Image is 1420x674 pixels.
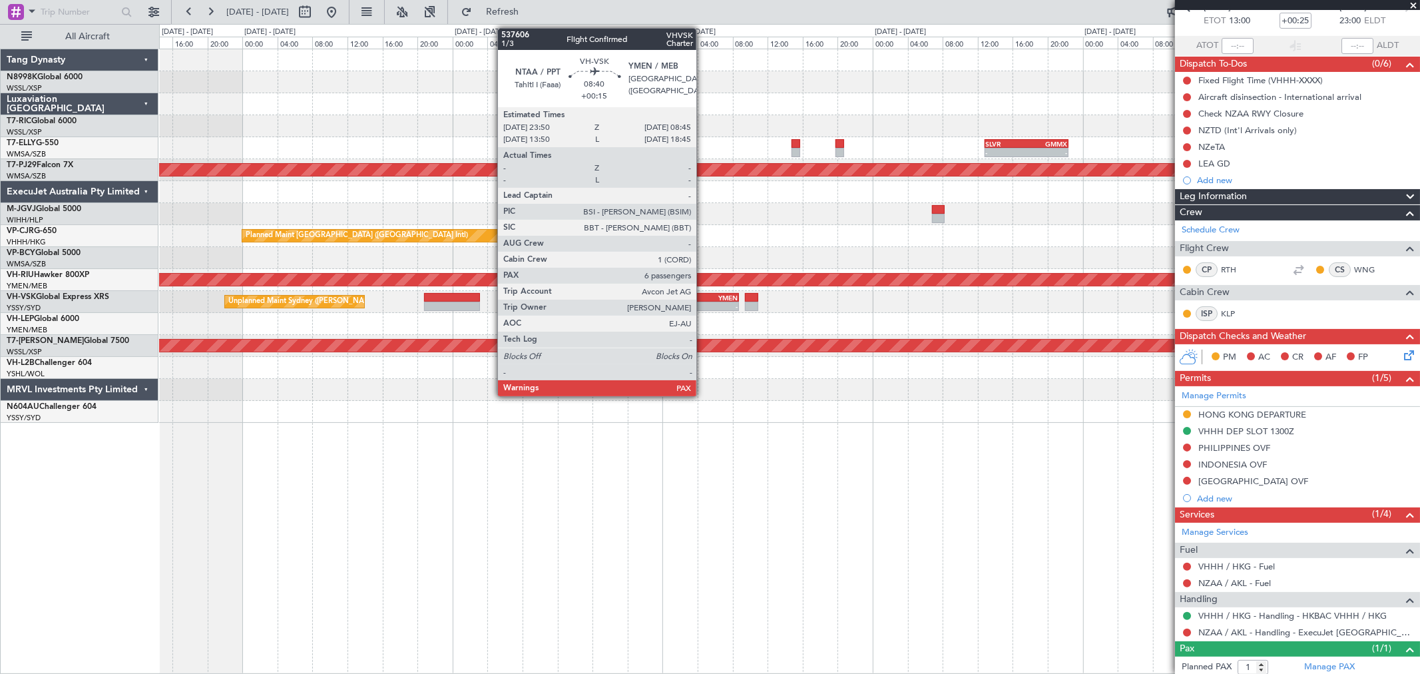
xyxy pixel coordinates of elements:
a: VHHH/HKG [7,237,46,247]
div: Add new [1197,174,1413,186]
div: Add new [1197,493,1413,504]
a: VH-LEPGlobal 6000 [7,315,79,323]
a: N8998KGlobal 6000 [7,73,83,81]
div: 20:00 [628,37,663,49]
span: T7-[PERSON_NAME] [7,337,84,345]
a: YSSY/SYD [7,413,41,423]
div: 04:00 [698,37,733,49]
div: 00:00 [662,37,698,49]
div: Aircraft disinsection - International arrival [1198,91,1361,103]
div: HONG KONG DEPARTURE [1198,409,1306,420]
span: CR [1292,351,1303,364]
a: T7-[PERSON_NAME]Global 7500 [7,337,129,345]
span: T7-PJ29 [7,161,37,169]
a: YMEN/MEB [7,325,47,335]
span: (0/6) [1372,57,1391,71]
div: - [662,302,700,310]
span: FP [1358,351,1368,364]
span: VH-RIU [7,271,34,279]
a: VH-VSKGlobal Express XRS [7,293,109,301]
div: 12:00 [558,37,593,49]
div: 12:00 [768,37,803,49]
a: M-JGVJGlobal 5000 [7,205,81,213]
span: 13:00 [1229,15,1250,28]
span: Dispatch Checks and Weather [1180,329,1306,344]
a: WMSA/SZB [7,171,46,181]
div: LEA GD [1198,158,1230,169]
div: 20:00 [1048,37,1083,49]
div: INDONESIA OVF [1198,459,1267,470]
a: WSSL/XSP [7,127,42,137]
a: Manage PAX [1304,661,1355,674]
div: [DATE] - [DATE] [244,27,296,38]
a: Schedule Crew [1182,224,1240,237]
div: Planned Maint [GEOGRAPHIC_DATA] ([GEOGRAPHIC_DATA] Intl) [246,226,468,246]
span: AF [1325,351,1336,364]
div: VHHH DEP SLOT 1300Z [1198,426,1294,437]
span: Leg Information [1180,189,1247,204]
div: 08:00 [733,37,768,49]
div: 16:00 [803,37,838,49]
a: T7-PJ29Falcon 7X [7,161,73,169]
div: 12:00 [348,37,383,49]
label: Planned PAX [1182,661,1232,674]
div: 00:00 [453,37,488,49]
div: Fixed Flight Time (VHHH-XXXX) [1198,75,1323,86]
span: N8998K [7,73,37,81]
input: Trip Number [41,2,117,22]
span: 23:00 [1339,15,1361,28]
span: VH-VSK [7,293,36,301]
div: 08:00 [312,37,348,49]
div: Check NZAA RWY Closure [1198,108,1303,119]
span: VP-CJR [7,227,34,235]
a: YSHL/WOL [7,369,45,379]
div: 20:00 [208,37,243,49]
span: T7-ELLY [7,139,36,147]
span: ALDT [1377,39,1399,53]
div: 16:00 [383,37,418,49]
span: AC [1258,351,1270,364]
button: All Aircraft [15,26,144,47]
a: VHHH / HKG - Handling - HKBAC VHHH / HKG [1198,610,1387,621]
span: M-JGVJ [7,205,36,213]
div: 08:00 [523,37,558,49]
div: GMMX [1027,140,1067,148]
span: (1/4) [1372,507,1391,521]
a: N604AUChallenger 604 [7,403,97,411]
div: 20:00 [837,37,873,49]
div: ISP [1196,306,1218,321]
a: NZAA / AKL - Handling - ExecuJet [GEOGRAPHIC_DATA] FBO NZAA / [GEOGRAPHIC_DATA] [1198,627,1413,638]
div: YMEN [700,294,738,302]
span: Dispatch To-Dos [1180,57,1247,72]
span: All Aircraft [35,32,140,41]
div: 12:00 [978,37,1013,49]
div: 16:00 [1013,37,1048,49]
a: WSSL/XSP [7,83,42,93]
div: Unplanned Maint Sydney ([PERSON_NAME] Intl) [228,292,392,312]
span: Cabin Crew [1180,285,1230,300]
a: T7-ELLYG-550 [7,139,59,147]
span: VH-L2B [7,359,35,367]
span: Crew [1180,205,1202,220]
div: 08:00 [943,37,978,49]
a: VP-BCYGlobal 5000 [7,249,81,257]
span: T7-RIC [7,117,31,125]
div: 16:00 [172,37,208,49]
a: T7-RICGlobal 6000 [7,117,77,125]
div: - [986,149,1027,157]
a: KLP [1221,308,1251,320]
span: PM [1223,351,1236,364]
div: 04:00 [278,37,313,49]
div: 16:00 [592,37,628,49]
div: [DATE] - [DATE] [875,27,926,38]
div: SLVR [986,140,1027,148]
span: Handling [1180,592,1218,607]
span: ELDT [1364,15,1385,28]
div: [DATE] - [DATE] [664,27,716,38]
div: [DATE] - [DATE] [455,27,506,38]
a: VHHH / HKG - Fuel [1198,561,1275,572]
div: 08:00 [1153,37,1188,49]
span: Flight Crew [1180,241,1229,256]
span: VH-LEP [7,315,34,323]
a: WMSA/SZB [7,149,46,159]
